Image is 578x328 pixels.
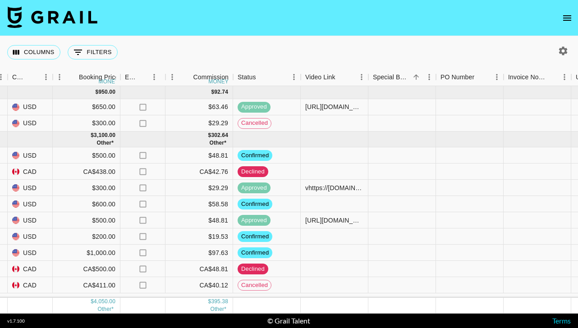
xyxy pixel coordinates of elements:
[53,115,120,132] div: $300.00
[355,70,368,84] button: Menu
[8,99,53,115] div: USD
[79,68,119,86] div: Booking Price
[53,99,120,115] div: $650.00
[138,71,150,83] button: Sort
[238,216,271,225] span: approved
[8,212,53,228] div: USD
[39,70,53,84] button: Menu
[147,70,161,84] button: Menu
[96,140,114,146] span: CA$ 1,349.00
[504,68,571,86] div: Invoice Notes
[238,281,271,290] span: cancelled
[440,68,474,86] div: PO Number
[53,147,120,164] div: $500.00
[94,132,115,139] div: 3,100.00
[165,115,233,132] div: $29.29
[165,99,233,115] div: $63.46
[165,196,233,212] div: $58.58
[214,88,228,96] div: 92.74
[165,277,233,293] div: CA$40.12
[238,200,272,209] span: confirmed
[8,68,53,86] div: Currency
[238,232,272,241] span: confirmed
[209,140,226,146] span: CA$ 131.70
[91,298,94,305] div: $
[94,298,115,305] div: 4,050.00
[66,71,79,83] button: Sort
[256,71,269,83] button: Sort
[7,318,25,324] div: v 1.7.100
[8,196,53,212] div: USD
[97,306,114,312] span: CA$ 1,349.00
[165,164,233,180] div: CA$42.76
[7,45,60,59] button: Select columns
[552,316,571,325] a: Terms
[335,71,348,83] button: Sort
[53,261,120,277] div: CA$500.00
[180,71,193,83] button: Sort
[165,180,233,196] div: $29.29
[558,70,571,84] button: Menu
[238,119,271,128] span: cancelled
[305,68,335,86] div: Video Link
[238,103,271,111] span: approved
[208,79,229,84] div: money
[91,132,94,139] div: $
[545,71,558,83] button: Sort
[373,68,410,86] div: Special Booking Type
[301,68,368,86] div: Video Link
[508,68,545,86] div: Invoice Notes
[490,70,504,84] button: Menu
[287,70,301,84] button: Menu
[558,9,576,27] button: open drawer
[53,164,120,180] div: CA$438.00
[238,151,272,160] span: confirmed
[8,180,53,196] div: USD
[7,6,97,28] img: Grail Talent
[165,261,233,277] div: CA$48.81
[165,147,233,164] div: $48.81
[238,68,256,86] div: Status
[305,183,363,192] div: vhttps://www.instagram.com/reel/DLpsOBRs6zu/?igsh=MXNxdjlqbGM0dTJyeA%3D%3D
[238,249,272,257] span: confirmed
[165,70,179,84] button: Menu
[8,115,53,132] div: USD
[53,180,120,196] div: $300.00
[98,88,115,96] div: 950.00
[211,298,228,305] div: 395.38
[267,316,310,325] div: © Grail Talent
[53,212,120,228] div: $500.00
[53,196,120,212] div: $600.00
[474,71,487,83] button: Sort
[8,164,53,180] div: CAD
[120,68,165,86] div: Expenses: Remove Commission?
[208,132,211,139] div: $
[96,88,99,96] div: $
[8,277,53,293] div: CAD
[53,70,66,84] button: Menu
[99,79,119,84] div: money
[8,147,53,164] div: USD
[8,261,53,277] div: CAD
[193,68,229,86] div: Commission
[125,68,138,86] div: Expenses: Remove Commission?
[12,68,27,86] div: Currency
[165,212,233,228] div: $48.81
[68,45,118,59] button: Show filters
[422,70,436,84] button: Menu
[211,132,228,139] div: 302.64
[208,298,211,305] div: $
[436,68,504,86] div: PO Number
[211,88,214,96] div: $
[233,68,301,86] div: Status
[305,102,363,111] div: https://www.tiktok.com/@swayzejane/video/7524804541737356574
[238,265,268,273] span: declined
[368,68,436,86] div: Special Booking Type
[210,306,226,312] span: CA$ 131.70
[165,228,233,245] div: $19.53
[165,245,233,261] div: $97.63
[53,245,120,261] div: $1,000.00
[238,184,271,192] span: approved
[238,168,268,176] span: declined
[8,228,53,245] div: USD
